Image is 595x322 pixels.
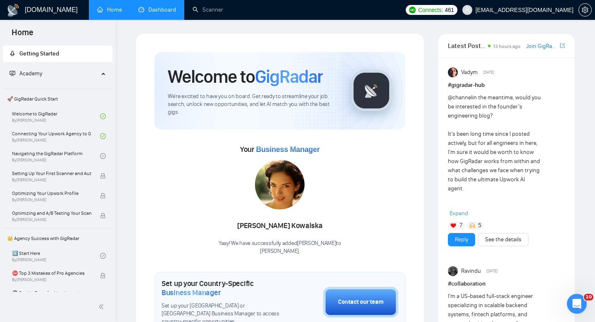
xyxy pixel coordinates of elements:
span: 10 [584,294,593,300]
span: By [PERSON_NAME] [12,277,91,282]
a: dashboardDashboard [138,6,176,13]
a: Navigating the GigRadar PlatformBy[PERSON_NAME] [12,147,100,165]
span: Optimizing and A/B Testing Your Scanner for Better Results [12,209,91,217]
span: lock [100,173,106,179]
span: user [464,7,470,13]
span: fund-projection-screen [10,70,15,76]
a: homeHome [97,6,122,13]
img: 1717012274271-82.jpg [255,160,305,209]
h1: Set up your Country-Specific [162,279,282,297]
span: Latest Posts from the GigRadar Community [448,41,486,51]
a: See the details [485,235,521,244]
span: Expand [450,210,468,217]
li: Getting Started [3,46,112,62]
span: 🚀 GigRadar Quick Start [4,91,112,107]
button: Reply [448,233,475,246]
span: 5 [478,221,481,230]
span: 👑 Agency Success with GigRadar [4,230,112,247]
img: Vadym [448,67,458,77]
h1: # gigradar-hub [448,81,565,90]
span: Academy [19,70,42,77]
span: Setting Up Your First Scanner and Auto-Bidder [12,169,91,178]
img: 🙌 [469,223,475,228]
span: lock [100,273,106,279]
span: check-circle [100,253,106,259]
div: [PERSON_NAME] Kowalska [219,219,341,233]
div: Yaay! We have successfully added [PERSON_NAME] to [219,240,341,255]
span: GigRadar [255,65,323,88]
iframe: Intercom live chat [567,294,587,314]
span: [DATE] [483,69,494,76]
img: gigradar-logo.png [351,70,392,111]
span: check-circle [100,153,106,159]
span: Academy [10,70,42,77]
span: 🌚 Rookie Traps for New Agencies [12,289,91,297]
span: Connects: [418,5,443,14]
span: rocket [10,50,15,56]
a: Welcome to GigRadarBy[PERSON_NAME] [12,107,100,125]
a: 1️⃣ Start HereBy[PERSON_NAME] [12,247,100,265]
span: check-circle [100,133,106,139]
a: Connecting Your Upwork Agency to GigRadarBy[PERSON_NAME] [12,127,100,145]
span: @channel [448,94,472,101]
a: Reply [455,235,468,244]
img: upwork-logo.png [409,7,416,13]
button: setting [578,3,592,17]
span: 461 [445,5,454,14]
a: setting [578,7,592,13]
button: Contact our team [323,287,398,317]
button: See the details [478,233,528,246]
a: searchScanner [193,6,223,13]
span: ⛔ Top 3 Mistakes of Pro Agencies [12,269,91,277]
span: Business Manager [162,288,221,297]
span: By [PERSON_NAME] [12,178,91,183]
span: 13 hours ago [493,43,521,49]
span: Business Manager [256,145,319,154]
span: Getting Started [19,50,59,57]
span: Vadym [461,68,478,77]
span: By [PERSON_NAME] [12,217,91,222]
span: lock [100,213,106,219]
img: Ravindu [448,266,458,276]
h1: Welcome to [168,65,323,88]
h1: # collaboration [448,279,565,288]
span: lock [100,193,106,199]
span: double-left [98,303,107,311]
a: Join GigRadar Slack Community [526,42,558,51]
span: Ravindu [461,267,481,276]
span: export [560,42,565,49]
span: Home [5,26,40,44]
p: [PERSON_NAME] . [219,248,341,255]
a: export [560,42,565,50]
span: Optimizing Your Upwork Profile [12,189,91,197]
span: [DATE] [486,267,497,275]
span: 7 [459,221,462,230]
span: check-circle [100,113,106,119]
img: ❤️ [450,223,456,228]
span: We're excited to have you on board. Get ready to streamline your job search, unlock new opportuni... [168,93,338,116]
div: Contact our team [338,298,383,307]
span: By [PERSON_NAME] [12,197,91,202]
img: logo [7,4,20,17]
span: Your [240,145,320,154]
